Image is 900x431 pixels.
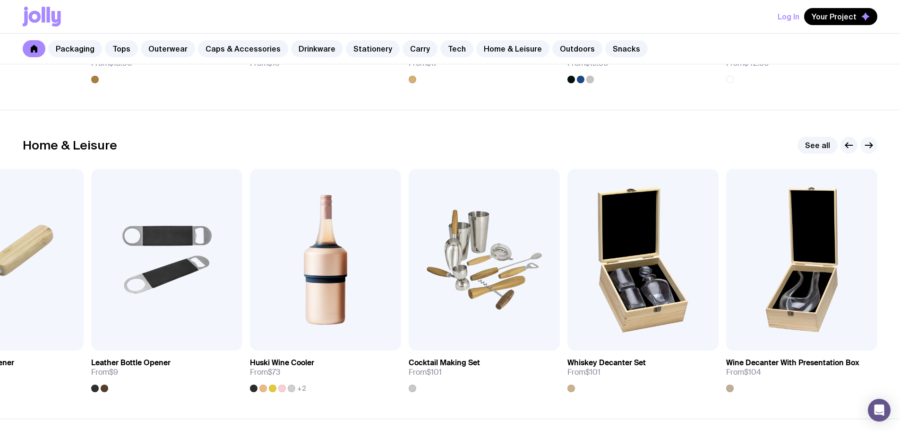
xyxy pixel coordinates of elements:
[105,40,138,57] a: Tops
[552,40,602,57] a: Outdoors
[409,358,480,368] h3: Cocktail Making Set
[291,40,343,57] a: Drinkware
[141,40,195,57] a: Outerwear
[91,358,171,368] h3: Leather Bottle Opener
[250,368,280,377] span: From
[797,137,838,154] a: See all
[567,368,600,377] span: From
[346,40,400,57] a: Stationery
[297,385,306,392] span: +2
[109,367,118,377] span: $9
[198,40,288,57] a: Caps & Accessories
[250,351,401,392] a: Huski Wine CoolerFrom$73+2
[726,358,859,368] h3: Wine Decanter With Presentation Box
[567,351,719,392] a: Whiskey Decanter SetFrom$101
[427,367,442,377] span: $101
[250,358,314,368] h3: Huski Wine Cooler
[409,351,560,392] a: Cocktail Making SetFrom$101
[91,351,242,392] a: Leather Bottle OpenerFrom$9
[744,367,761,377] span: $104
[868,399,891,422] div: Open Intercom Messenger
[812,12,857,21] span: Your Project
[48,40,102,57] a: Packaging
[585,367,600,377] span: $101
[403,40,437,57] a: Carry
[605,40,648,57] a: Snacks
[476,40,549,57] a: Home & Leisure
[440,40,473,57] a: Tech
[268,367,280,377] span: $73
[778,8,799,25] button: Log In
[726,368,761,377] span: From
[23,138,117,152] h2: Home & Leisure
[726,351,877,392] a: Wine Decanter With Presentation BoxFrom$104
[567,358,646,368] h3: Whiskey Decanter Set
[409,368,442,377] span: From
[804,8,877,25] button: Your Project
[91,368,118,377] span: From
